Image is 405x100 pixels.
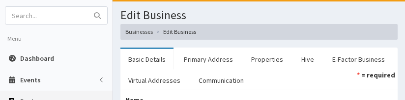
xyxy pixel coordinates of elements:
[120,49,174,70] a: Basic Details
[176,49,241,70] a: Primary Address
[20,54,54,63] span: Dashboard
[120,70,188,91] a: Virtual Addresses
[120,9,398,22] h1: Edit Business
[243,49,291,70] a: Properties
[324,49,393,70] a: E-Factor Business
[154,27,196,36] li: Edit Business
[20,75,41,84] span: Events
[5,7,88,24] input: Search...
[191,70,252,91] a: Communication
[293,49,322,70] a: Hive
[125,27,153,36] a: Businesses
[361,71,395,79] strong: = required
